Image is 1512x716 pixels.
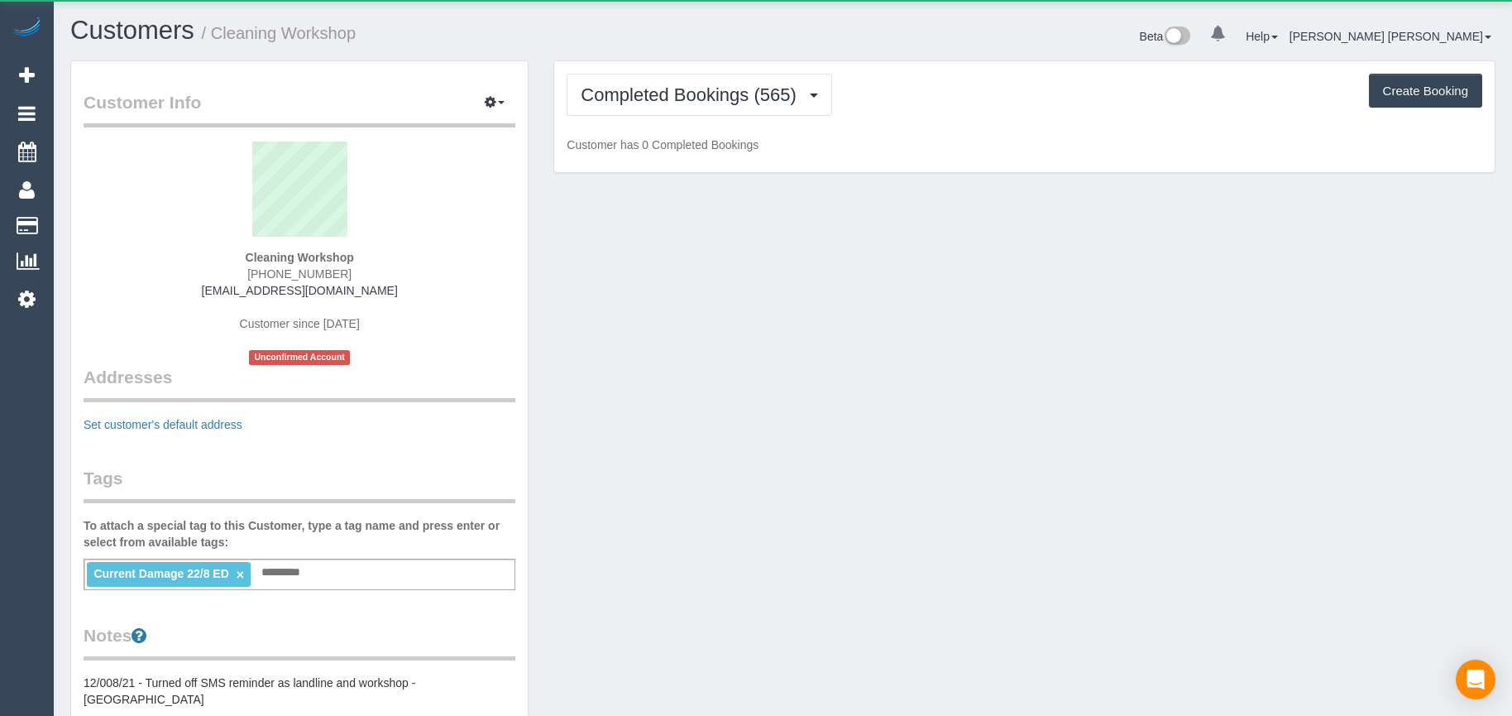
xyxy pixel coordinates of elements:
a: Beta [1140,30,1191,43]
button: Create Booking [1369,74,1482,108]
small: / Cleaning Workshop [202,24,356,42]
legend: Tags [84,466,515,503]
span: [PHONE_NUMBER] [247,267,352,281]
span: Unconfirmed Account [249,350,350,364]
a: × [237,568,244,582]
img: New interface [1163,26,1190,48]
label: To attach a special tag to this Customer, type a tag name and press enter or select from availabl... [84,517,515,550]
button: Completed Bookings (565) [567,74,832,116]
div: Open Intercom Messenger [1456,660,1495,699]
p: Customer has 0 Completed Bookings [567,137,1482,153]
a: [PERSON_NAME] [PERSON_NAME] [1290,30,1491,43]
a: Help [1246,30,1278,43]
span: Current Damage 22/8 ED [93,567,228,580]
pre: 12/008/21 - Turned off SMS reminder as landline and workshop - [GEOGRAPHIC_DATA] [84,675,515,708]
legend: Notes [84,623,515,661]
a: Set customer's default address [84,418,242,431]
strong: Cleaning Workshop [246,251,354,264]
span: Completed Bookings (565) [581,84,804,105]
a: Customers [70,16,194,45]
a: [EMAIL_ADDRESS][DOMAIN_NAME] [202,284,398,297]
span: Customer since [DATE] [240,317,360,330]
img: Automaid Logo [10,17,43,40]
legend: Customer Info [84,90,515,127]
